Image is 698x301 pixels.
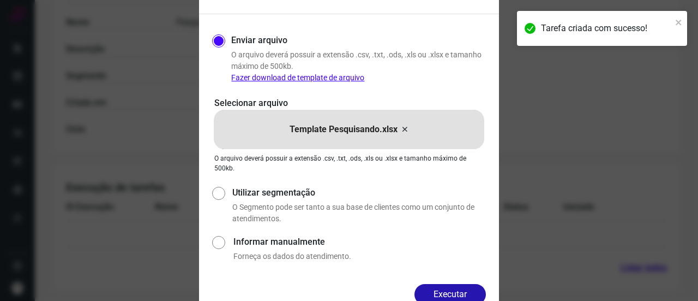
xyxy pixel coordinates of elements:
[233,235,486,249] label: Informar manualmente
[290,123,398,136] p: Template Pesquisando.xlsx
[675,15,683,28] button: close
[214,154,484,173] p: O arquivo deverá possuir a extensão .csv, .txt, .ods, .xls ou .xlsx e tamanho máximo de 500kb.
[231,34,287,47] label: Enviar arquivo
[214,97,484,110] p: Selecionar arquivo
[232,202,486,225] p: O Segmento pode ser tanto a sua base de clientes como um conjunto de atendimentos.
[231,49,486,84] p: O arquivo deverá possuir a extensão .csv, .txt, .ods, .xls ou .xlsx e tamanho máximo de 500kb.
[231,73,364,82] a: Fazer download de template de arquivo
[233,251,486,262] p: Forneça os dados do atendimento.
[232,186,486,199] label: Utilizar segmentação
[541,22,672,35] div: Tarefa criada com sucesso!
